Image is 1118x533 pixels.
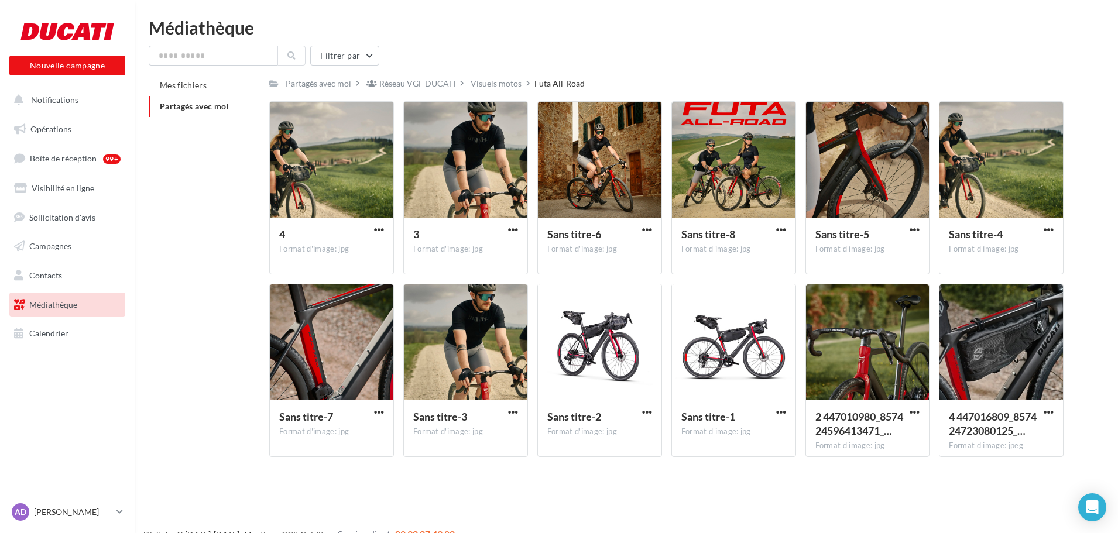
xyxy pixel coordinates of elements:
[30,153,97,163] span: Boîte de réception
[1078,493,1106,521] div: Open Intercom Messenger
[310,46,379,66] button: Filtrer par
[547,410,601,423] span: Sans titre-2
[949,228,1003,240] span: Sans titre-4
[15,506,26,518] span: AD
[29,212,95,222] span: Sollicitation d'avis
[413,410,467,423] span: Sans titre-3
[547,244,652,255] div: Format d'image: jpg
[9,501,125,523] a: AD [PERSON_NAME]
[149,19,1104,36] div: Médiathèque
[379,78,455,90] div: Réseau VGF DUCATI
[29,270,62,280] span: Contacts
[815,441,920,451] div: Format d'image: jpg
[279,410,333,423] span: Sans titre-7
[413,427,518,437] div: Format d'image: jpg
[29,300,77,310] span: Médiathèque
[7,117,128,142] a: Opérations
[547,427,652,437] div: Format d'image: jpg
[9,56,125,75] button: Nouvelle campagne
[7,176,128,201] a: Visibilité en ligne
[681,228,735,240] span: Sans titre-8
[815,228,869,240] span: Sans titre-5
[681,427,786,437] div: Format d'image: jpg
[7,88,123,112] button: Notifications
[7,146,128,171] a: Boîte de réception99+
[7,321,128,346] a: Calendrier
[32,183,94,193] span: Visibilité en ligne
[279,228,285,240] span: 4
[413,228,419,240] span: 3
[471,78,522,90] div: Visuels motos
[534,78,585,90] div: Futa All-Road
[815,244,920,255] div: Format d'image: jpg
[160,80,207,90] span: Mes fichiers
[29,241,71,251] span: Campagnes
[949,441,1054,451] div: Format d'image: jpeg
[949,244,1054,255] div: Format d'image: jpg
[681,410,735,423] span: Sans titre-1
[34,506,112,518] p: [PERSON_NAME]
[29,328,68,338] span: Calendrier
[413,244,518,255] div: Format d'image: jpg
[815,410,903,437] span: 2 447010980_857424596413471_6491704373881742589_n
[279,427,384,437] div: Format d'image: jpg
[31,95,78,105] span: Notifications
[30,124,71,134] span: Opérations
[7,263,128,288] a: Contacts
[286,78,351,90] div: Partagés avec moi
[949,410,1037,437] span: 4 447016809_857424723080125_4517880807422127728_n
[7,293,128,317] a: Médiathèque
[547,228,601,240] span: Sans titre-6
[681,244,786,255] div: Format d'image: jpg
[7,205,128,230] a: Sollicitation d'avis
[279,244,384,255] div: Format d'image: jpg
[160,101,229,111] span: Partagés avec moi
[103,154,121,164] div: 99+
[7,234,128,259] a: Campagnes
